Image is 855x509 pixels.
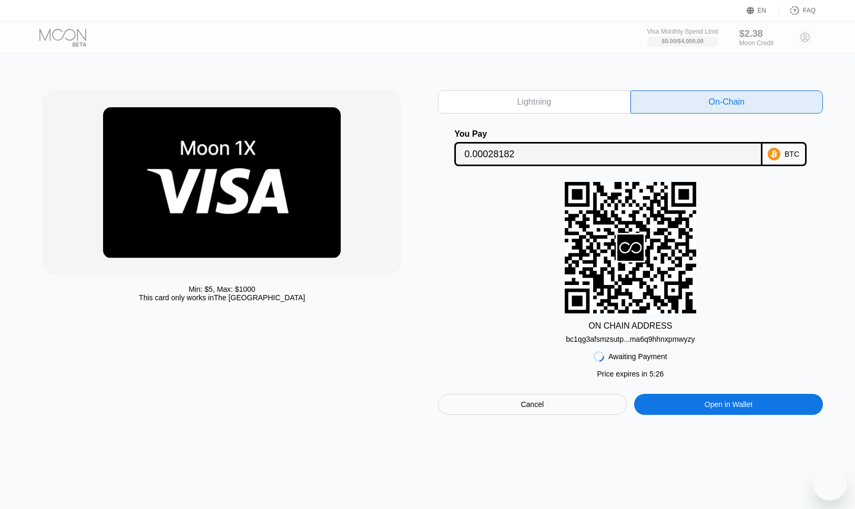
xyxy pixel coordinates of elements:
div: EN [758,7,767,14]
div: On-Chain [709,97,745,107]
div: Price expires in [597,370,664,378]
div: Lightning [438,90,630,114]
iframe: Button to launch messaging window [813,467,847,501]
div: Cancel [521,400,544,409]
div: You PayBTC [438,129,823,166]
div: Cancel [438,394,627,415]
div: This card only works in The [GEOGRAPHIC_DATA] [139,293,305,302]
div: BTC [785,150,799,158]
div: FAQ [803,7,816,14]
div: $0.00 / $4,000.00 [661,38,704,44]
div: On-Chain [630,90,823,114]
div: Awaiting Payment [608,352,667,361]
div: ON CHAIN ADDRESS [588,321,672,331]
div: Lightning [517,97,551,107]
div: EN [747,5,779,16]
div: Open in Wallet [634,394,823,415]
div: Open in Wallet [705,400,752,409]
div: Visa Monthly Spend Limit [647,28,718,35]
span: 5 : 26 [649,370,664,378]
div: bc1qg3afsmzsutp...ma6q9hhnxpmwyzy [566,335,695,343]
div: Visa Monthly Spend Limit$0.00/$4,000.00 [647,28,718,47]
div: Min: $ 5 , Max: $ 1000 [189,285,256,293]
div: bc1qg3afsmzsutp...ma6q9hhnxpmwyzy [566,331,695,343]
div: FAQ [779,5,816,16]
div: You Pay [454,129,762,139]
